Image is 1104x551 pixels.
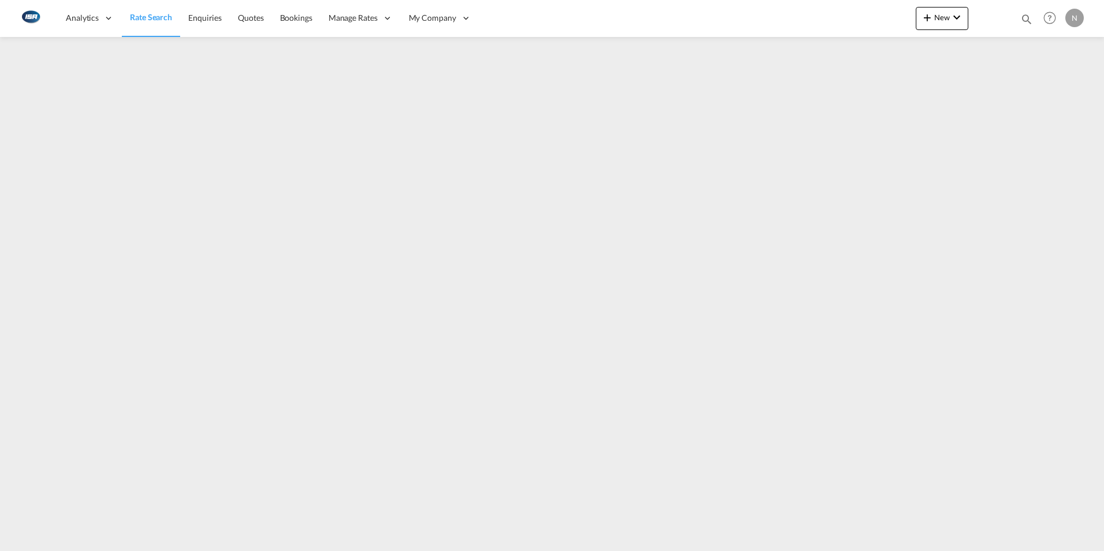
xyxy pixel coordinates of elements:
[1040,8,1065,29] div: Help
[1065,9,1084,27] div: N
[916,7,968,30] button: icon-plus 400-fgNewicon-chevron-down
[130,12,172,22] span: Rate Search
[329,12,378,24] span: Manage Rates
[1040,8,1060,28] span: Help
[920,13,964,22] span: New
[1020,13,1033,30] div: icon-magnify
[17,5,43,31] img: 1aa151c0c08011ec8d6f413816f9a227.png
[950,10,964,24] md-icon: icon-chevron-down
[920,10,934,24] md-icon: icon-plus 400-fg
[280,13,312,23] span: Bookings
[66,12,99,24] span: Analytics
[409,12,456,24] span: My Company
[188,13,222,23] span: Enquiries
[1020,13,1033,25] md-icon: icon-magnify
[238,13,263,23] span: Quotes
